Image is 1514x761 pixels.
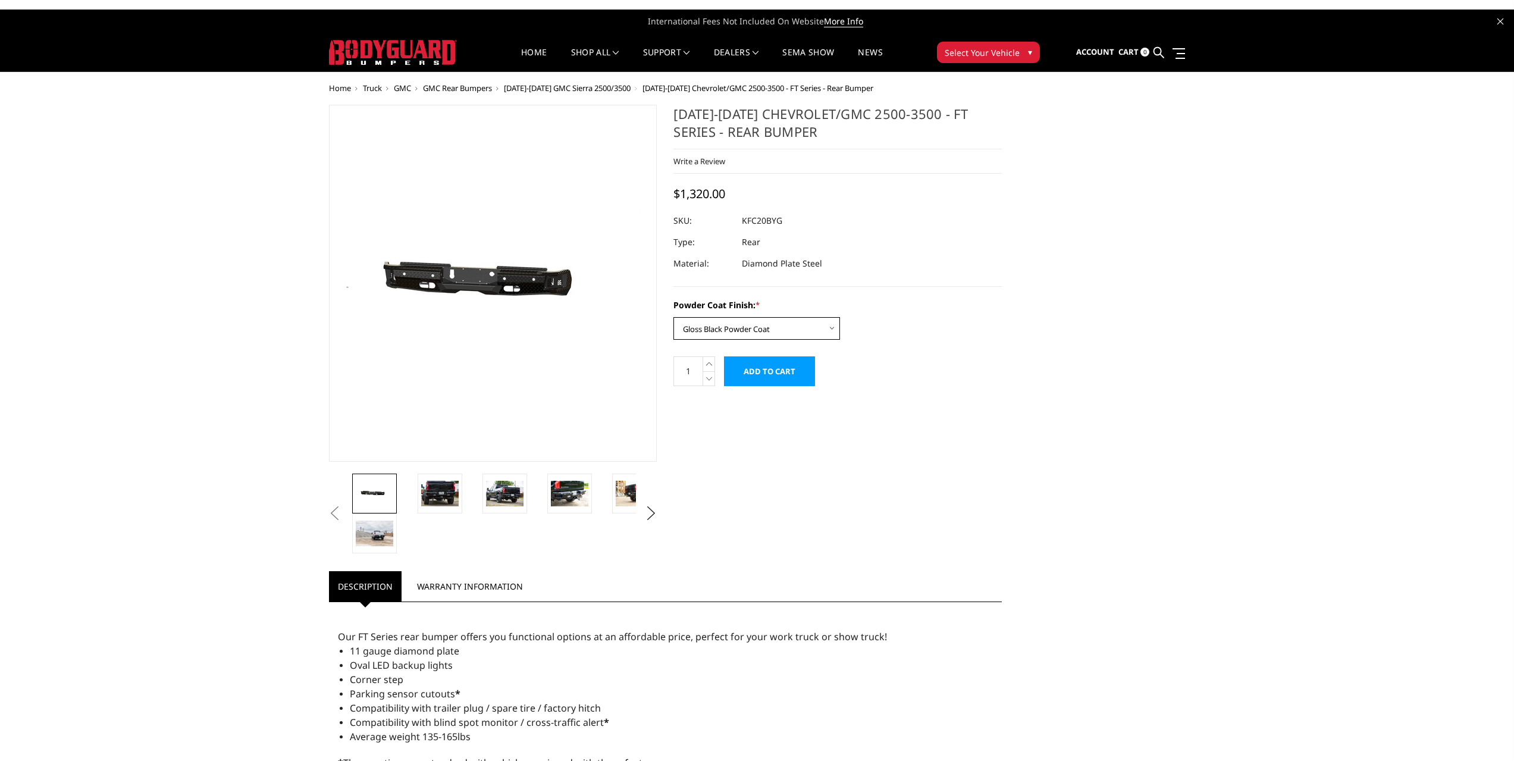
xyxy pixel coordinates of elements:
a: Support [643,48,690,71]
h1: [DATE]-[DATE] Chevrolet/GMC 2500-3500 - FT Series - Rear Bumper [673,105,1002,149]
span: Select Your Vehicle [945,46,1020,59]
a: [DATE]-[DATE] GMC Sierra 2500/3500 [504,83,631,93]
span: 0 [1140,48,1149,57]
a: Dealers [714,48,759,71]
a: Description [329,571,402,602]
span: Parking sensor cutouts [350,687,460,700]
a: Truck [363,83,382,93]
dd: KFC20BYG [742,210,782,231]
span: Compatibility with trailer plug / spare tire / factory hitch [350,702,601,715]
a: Home [329,83,351,93]
dt: SKU: [673,210,733,231]
span: Corner step [350,673,403,686]
button: Select Your Vehicle [937,42,1040,63]
span: Average weight 135-165lbs [350,730,471,743]
dt: Type: [673,231,733,253]
span: Our FT Series rear bumper offers you functional options at an affordable price, perfect for your ... [338,630,887,643]
dd: Diamond Plate Steel [742,253,822,274]
span: 11 gauge diamond plate [350,644,459,657]
dt: Material: [673,253,733,274]
a: GMC Rear Bumpers [423,83,492,93]
img: BODYGUARD BUMPERS [329,40,457,65]
a: News [858,48,882,71]
a: Cart 0 [1118,36,1149,68]
span: Oval LED backup lights [350,659,453,672]
dd: Rear [742,231,760,253]
span: Compatibility with blind spot monitor / cross-traffic alert [350,716,609,729]
span: Account [1076,46,1114,57]
span: $1,320.00 [673,186,725,202]
a: Warranty Information [408,571,532,602]
a: Home [521,48,547,71]
img: 2020-2025 Chevrolet/GMC 2500-3500 - FT Series - Rear Bumper [356,521,393,546]
span: ▾ [1028,46,1032,58]
img: 2020-2025 Chevrolet/GMC 2500-3500 - FT Series - Rear Bumper [486,481,524,506]
a: 2020-2025 Chevrolet/GMC 2500-3500 - FT Series - Rear Bumper [329,105,657,462]
a: Account [1076,36,1114,68]
button: Previous [326,505,344,522]
a: shop all [571,48,619,71]
img: 2020-2025 Chevrolet/GMC 2500-3500 - FT Series - Rear Bumper [551,481,588,506]
img: 2020-2025 Chevrolet/GMC 2500-3500 - FT Series - Rear Bumper [421,481,459,506]
button: Next [642,505,660,522]
span: [DATE]-[DATE] Chevrolet/GMC 2500-3500 - FT Series - Rear Bumper [642,83,873,93]
input: Add to Cart [724,356,815,386]
a: SEMA Show [782,48,834,71]
label: Powder Coat Finish: [673,299,1002,311]
a: GMC [394,83,411,93]
span: Cart [1118,46,1139,57]
span: International Fees Not Included On Website [329,10,1186,33]
img: 2020-2025 Chevrolet/GMC 2500-3500 - FT Series - Rear Bumper [356,485,393,503]
a: More Info [824,15,863,27]
img: 2020-2025 Chevrolet/GMC 2500-3500 - FT Series - Rear Bumper [616,481,653,506]
a: Write a Review [673,156,725,167]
